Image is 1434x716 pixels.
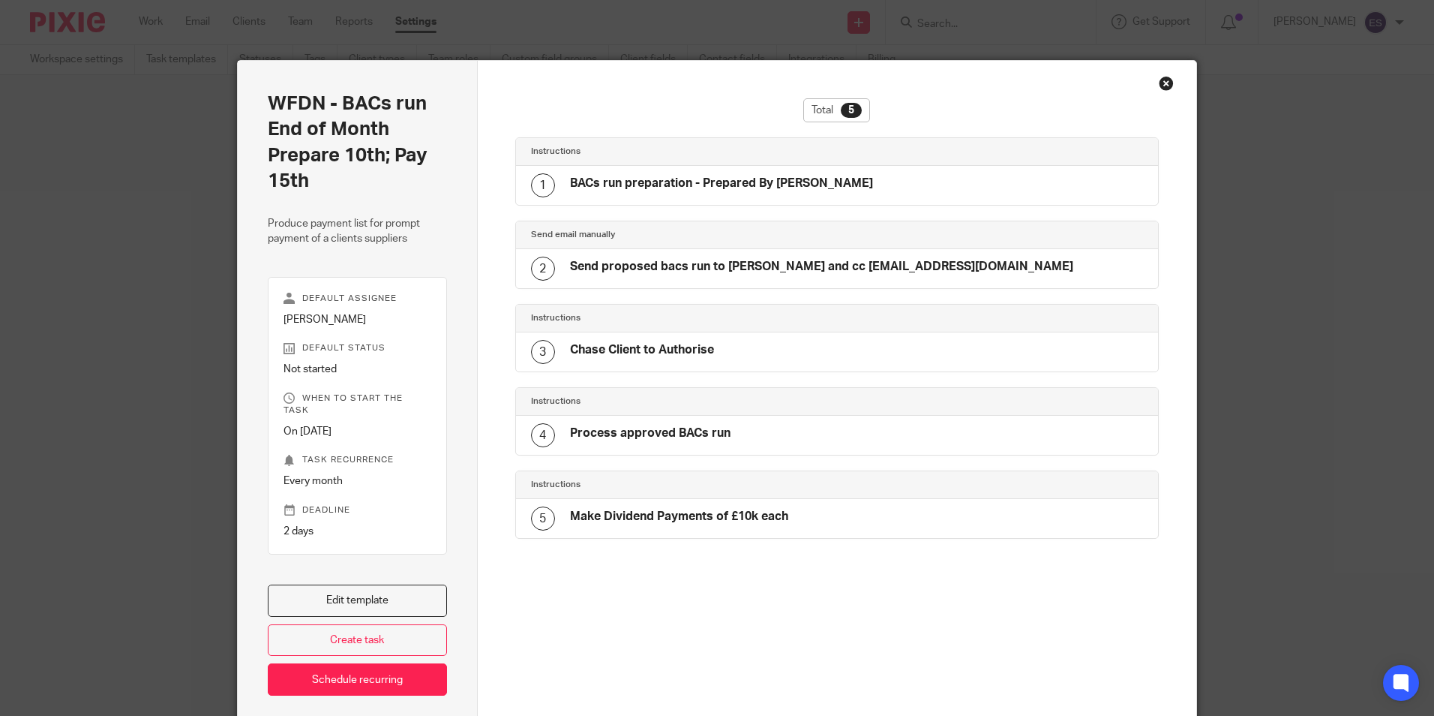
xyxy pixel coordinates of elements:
[570,426,730,441] h4: Process approved BACs run
[268,216,447,247] p: Produce payment list for prompt payment of a clients suppliers
[283,293,431,305] p: Default assignee
[531,173,555,197] div: 1
[283,454,431,466] p: Task recurrence
[803,98,870,122] div: Total
[283,504,431,516] p: Deadline
[570,176,873,191] h4: BACs run preparation - Prepared By [PERSON_NAME]
[531,423,555,447] div: 4
[570,342,714,358] h4: Chase Client to Authorise
[268,624,447,657] a: Create task
[531,340,555,364] div: 3
[570,509,788,525] h4: Make Dividend Payments of £10k each
[283,393,431,417] p: When to start the task
[531,257,555,281] div: 2
[570,259,1073,275] h4: Send proposed bacs run to [PERSON_NAME] and cc [EMAIL_ADDRESS][DOMAIN_NAME]
[531,229,837,241] h4: Send email manually
[531,479,837,491] h4: Instructions
[283,312,431,327] p: [PERSON_NAME]
[268,585,447,617] a: Edit template
[268,91,447,194] h2: WFDN - BACs run End of Month Prepare 10th; Pay 15th
[531,507,555,531] div: 5
[283,524,431,539] p: 2 days
[1159,76,1174,91] div: Close this dialog window
[841,103,862,118] div: 5
[531,396,837,408] h4: Instructions
[268,663,447,696] a: Schedule recurring
[283,474,431,489] p: Every month
[283,342,431,354] p: Default status
[283,362,431,377] p: Not started
[531,312,837,324] h4: Instructions
[283,424,431,439] p: On [DATE]
[531,146,837,158] h4: Instructions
